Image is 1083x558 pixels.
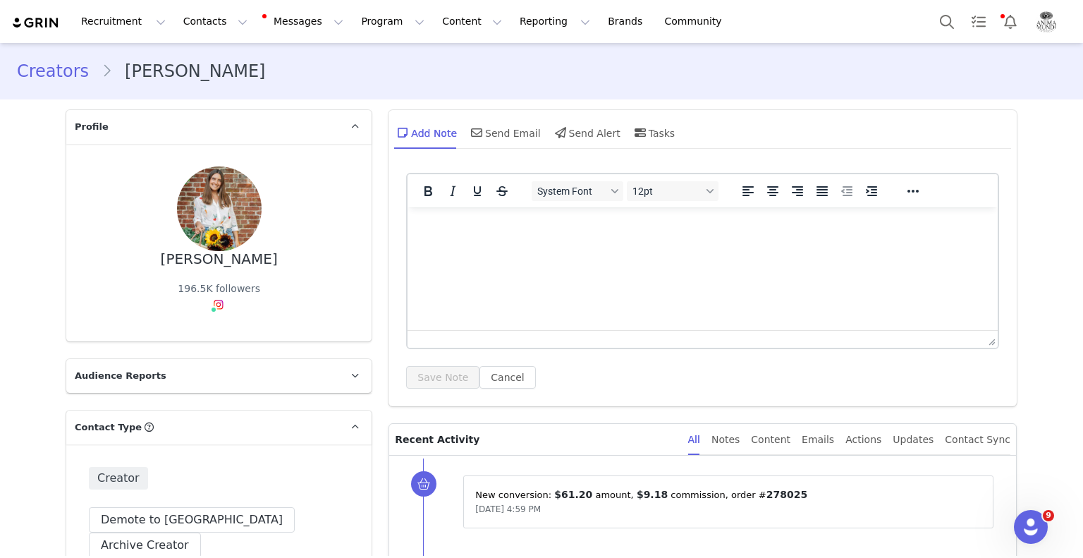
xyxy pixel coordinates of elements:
button: Align right [785,181,809,201]
span: 278025 [766,489,807,500]
a: Community [656,6,737,37]
button: Reveal or hide additional toolbar items [901,181,925,201]
img: instagram.svg [213,299,224,310]
button: Save Note [406,366,479,389]
a: Creators [17,59,102,84]
a: Tasks [963,6,994,37]
button: Align center [761,181,785,201]
span: [DATE] 4:59 PM [475,504,541,514]
button: Font sizes [627,181,718,201]
div: 196.5K followers [178,281,260,296]
p: New conversion: ⁨ ⁩ amount⁨, ⁨ ⁩ commission⁩⁨, order #⁨ ⁩⁩ [475,487,981,502]
div: Send Email [468,116,541,150]
button: Underline [465,181,489,201]
button: Recruitment [73,6,174,37]
button: Messages [257,6,352,37]
button: Reporting [511,6,599,37]
div: Press the Up and Down arrow keys to resize the editor. [983,331,998,348]
button: Increase indent [859,181,883,201]
div: Actions [845,424,881,456]
button: Cancel [479,366,535,389]
button: Program [353,6,433,37]
button: Bold [416,181,440,201]
div: Content [751,424,790,456]
span: 12pt [632,186,702,197]
span: Contact Type [75,420,142,435]
span: 9 [1043,510,1054,521]
img: grin logo [11,16,61,30]
div: Contact Sync [945,424,1010,456]
button: Search [931,6,962,37]
button: Italic [441,181,465,201]
div: Notes [711,424,740,456]
button: Contacts [175,6,256,37]
p: Recent Activity [395,424,676,455]
span: System Font [537,186,606,197]
button: Align left [736,181,760,201]
button: Fonts [532,181,623,201]
div: All [688,424,700,456]
div: Send Alert [552,116,620,150]
button: Strikethrough [490,181,514,201]
button: Notifications [995,6,1026,37]
div: [PERSON_NAME] [161,251,278,267]
div: Add Note [394,116,457,150]
button: Profile [1027,11,1072,33]
div: Tasks [632,116,675,150]
button: Content [434,6,510,37]
button: Decrease indent [835,181,859,201]
iframe: Intercom live chat [1014,510,1048,544]
span: Profile [75,120,109,134]
span: Creator [89,467,148,490]
span: $61.20 [554,489,592,500]
img: 92c7da2f-35f8-4318-9071-2086fb7ed75a.jpg [177,166,262,251]
img: c4e4dfb8-fdae-4a6f-8129-46f669444c22.jpeg [1035,11,1058,33]
button: Justify [810,181,834,201]
a: Brands [599,6,655,37]
div: Updates [893,424,934,456]
div: Emails [802,424,834,456]
span: $9.18 [637,489,668,500]
span: Audience Reports [75,369,166,383]
iframe: Rich Text Area [408,207,998,330]
button: Demote to [GEOGRAPHIC_DATA] [89,507,295,533]
button: Archive Creator [89,533,201,558]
